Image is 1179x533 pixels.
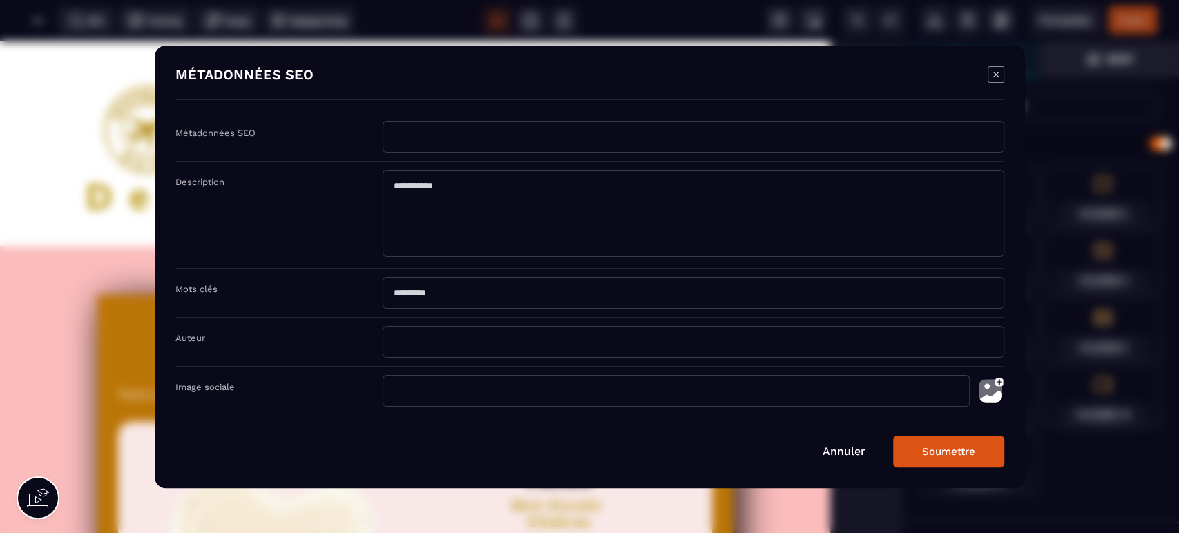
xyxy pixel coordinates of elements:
img: 6bc32b15c6a1abf2dae384077174aadc_LOGOT15p.png [104,45,191,132]
label: Image sociale [175,382,235,392]
text: Texte présentation [118,347,712,380]
label: Auteur [175,333,205,343]
h2: J'achète [431,401,689,449]
a: Annuler [823,445,865,458]
h4: MÉTADONNÉES SEO [175,66,314,86]
label: Description [175,177,224,187]
h1: Mon Escale Chakras [118,291,712,346]
label: Mots clés [175,284,218,294]
label: Métadonnées SEO [175,128,256,138]
img: photo-upload.002a6cb0.svg [977,375,1004,407]
button: Soumettre [893,436,1004,467]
